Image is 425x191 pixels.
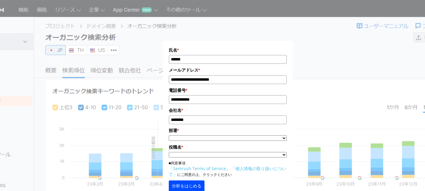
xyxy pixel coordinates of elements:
label: 部署 [169,127,287,134]
a: 「Semrush Terms of Service」 [169,166,230,171]
label: 会社名 [169,107,287,114]
a: 「個人情報の取り扱いについて」 [169,166,286,177]
label: 役職名 [169,144,287,151]
label: 電話番号 [169,87,287,94]
label: 氏名 [169,47,287,53]
p: ■同意事項 にご同意の上、クリックください [169,160,287,177]
label: メールアドレス [169,67,287,73]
